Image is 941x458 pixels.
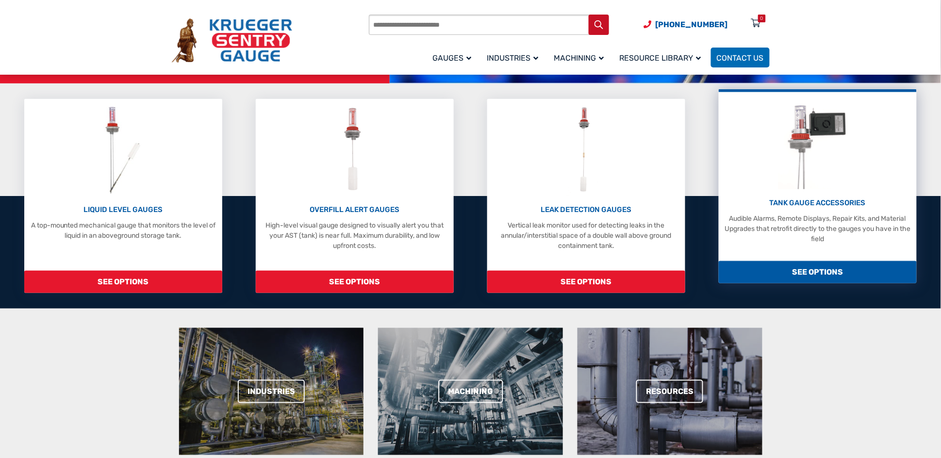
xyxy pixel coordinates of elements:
a: Leak Detection Gauges LEAK DETECTION GAUGES Vertical leak monitor used for detecting leaks in the... [487,99,685,293]
a: Machining [548,46,614,69]
a: Gauges [427,46,481,69]
a: Resource Library [614,46,711,69]
img: Overfill Alert Gauges [333,104,377,196]
a: Industries [481,46,548,69]
p: LIQUID LEVEL GAUGES [29,204,217,215]
a: Machining [438,380,503,403]
p: OVERFILL ALERT GAUGES [261,204,448,215]
span: SEE OPTIONS [24,271,222,293]
img: Tank Gauge Accessories [778,97,857,189]
p: Vertical leak monitor used for detecting leaks in the annular/interstitial space of a double wall... [492,220,680,251]
p: High-level visual gauge designed to visually alert you that your AST (tank) is near full. Maximum... [261,220,448,251]
span: [PHONE_NUMBER] [656,20,728,29]
img: Krueger Sentry Gauge [172,18,292,63]
a: Resources [636,380,703,403]
p: Audible Alarms, Remote Displays, Repair Kits, and Material Upgrades that retrofit directly to the... [724,213,911,244]
span: Machining [554,53,604,63]
a: Phone Number (920) 434-8860 [644,18,728,31]
a: Tank Gauge Accessories TANK GAUGE ACCESSORIES Audible Alarms, Remote Displays, Repair Kits, and M... [719,89,916,283]
div: 0 [760,15,763,22]
img: Liquid Level Gauges [98,104,149,196]
img: Leak Detection Gauges [567,104,605,196]
a: Contact Us [711,48,770,67]
a: Liquid Level Gauges LIQUID LEVEL GAUGES A top-mounted mechanical gauge that monitors the level of... [24,99,222,293]
span: SEE OPTIONS [487,271,685,293]
span: Resource Library [620,53,701,63]
span: Contact Us [717,53,764,63]
a: Overfill Alert Gauges OVERFILL ALERT GAUGES High-level visual gauge designed to visually alert yo... [256,99,453,293]
span: SEE OPTIONS [256,271,453,293]
p: LEAK DETECTION GAUGES [492,204,680,215]
p: A top-mounted mechanical gauge that monitors the level of liquid in an aboveground storage tank. [29,220,217,241]
span: SEE OPTIONS [719,261,916,283]
a: Industries [238,380,305,403]
span: Gauges [433,53,472,63]
span: Industries [487,53,539,63]
p: TANK GAUGE ACCESSORIES [724,197,911,209]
